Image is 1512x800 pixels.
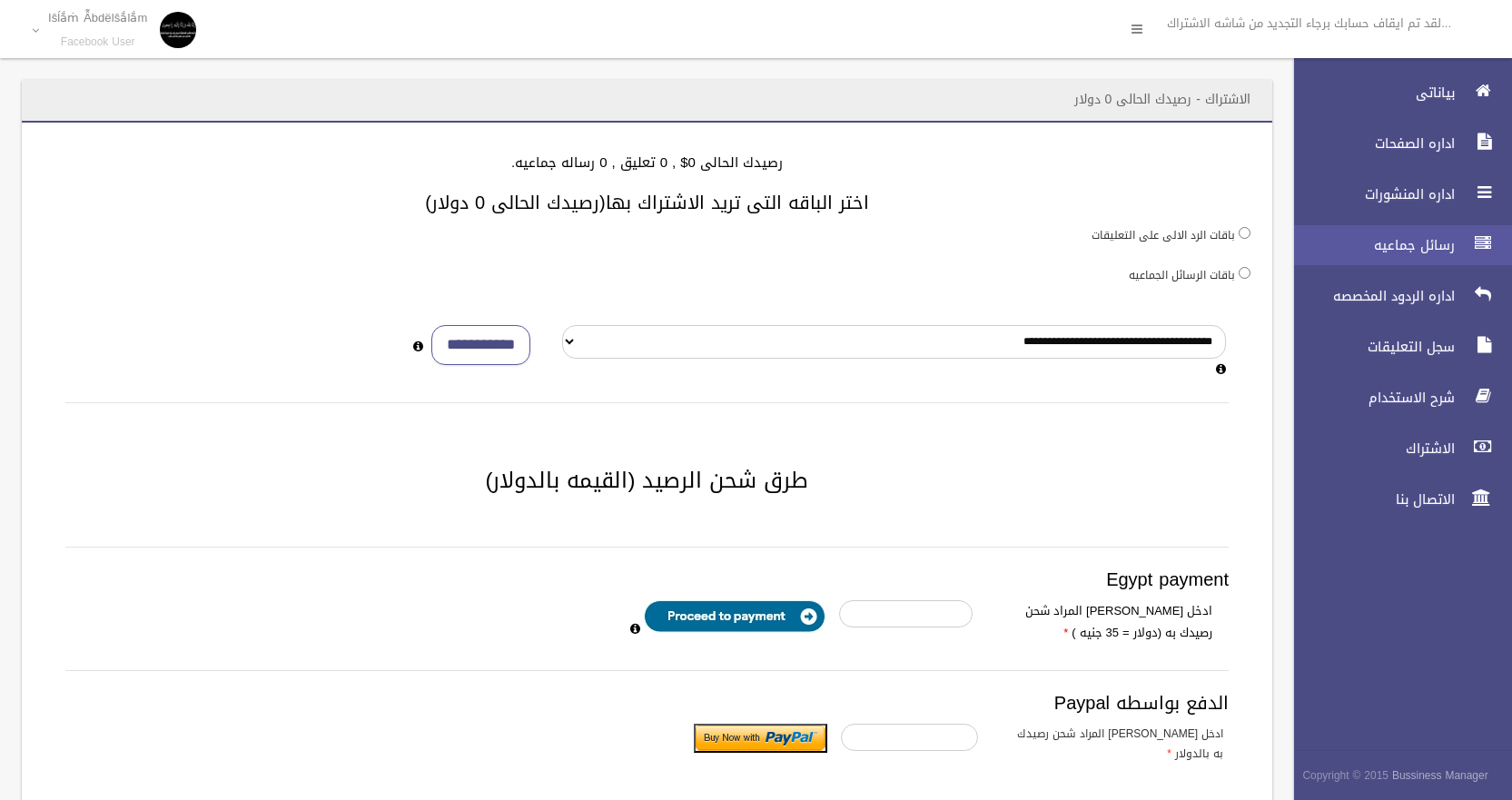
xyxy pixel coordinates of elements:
a: الاشتراك [1279,429,1512,469]
span: Copyright © 2015 [1302,765,1388,785]
input: Submit [694,724,827,753]
span: سجل التعليقات [1279,338,1460,356]
a: سجل التعليقات [1279,327,1512,367]
label: باقات الرسائل الجماعيه [1129,265,1235,285]
span: اداره المنشورات [1279,185,1460,203]
h3: Egypt payment [65,569,1229,589]
a: بياناتى [1279,73,1512,113]
a: اداره الصفحات [1279,123,1512,163]
strong: Bussiness Manager [1392,765,1488,785]
a: شرح الاستخدام [1279,378,1512,418]
span: رسائل جماعيه [1279,236,1460,254]
span: بياناتى [1279,84,1460,102]
h3: الدفع بواسطه Paypal [65,693,1229,713]
span: الاتصال بنا [1279,490,1460,509]
span: اداره الردود المخصصه [1279,287,1460,305]
h3: اختر الباقه التى تريد الاشتراك بها(رصيدك الحالى 0 دولار) [44,193,1250,212]
header: الاشتراك - رصيدك الحالى 0 دولار [1052,82,1272,117]
p: Iŝĺắṁ Ẫbdëlŝắlắm [48,11,147,25]
a: رسائل جماعيه [1279,225,1512,265]
label: ادخل [PERSON_NAME] المراد شحن رصيدك به بالدولار [992,724,1237,764]
small: Facebook User [48,35,147,49]
a: الاتصال بنا [1279,479,1512,519]
span: اداره الصفحات [1279,134,1460,153]
span: شرح الاستخدام [1279,389,1460,407]
label: باقات الرد الالى على التعليقات [1092,225,1235,245]
h2: طرق شحن الرصيد (القيمه بالدولار) [44,469,1250,492]
a: اداره المنشورات [1279,174,1512,214]
span: الاشتراك [1279,440,1460,458]
a: اداره الردود المخصصه [1279,276,1512,316]
h4: رصيدك الحالى 0$ , 0 تعليق , 0 رساله جماعيه. [44,155,1250,171]
label: ادخل [PERSON_NAME] المراد شحن رصيدك به (دولار = 35 جنيه ) [986,600,1226,644]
